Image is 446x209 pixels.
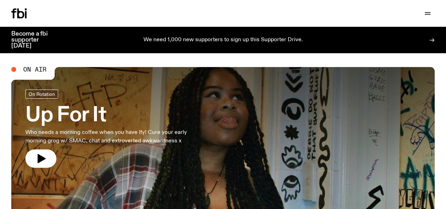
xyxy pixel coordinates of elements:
[25,106,206,125] h3: Up For It
[23,66,47,73] span: On Air
[25,90,58,99] a: On Rotation
[25,90,206,168] a: Up For ItWho needs a morning coffee when you have Ify! Cure your early morning grog w/ SMAC, chat...
[11,31,56,49] h3: Become a fbi supporter [DATE]
[143,37,303,43] p: We need 1,000 new supporters to sign up this Supporter Drive.
[29,92,55,97] span: On Rotation
[25,128,206,145] p: Who needs a morning coffee when you have Ify! Cure your early morning grog w/ SMAC, chat and extr...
